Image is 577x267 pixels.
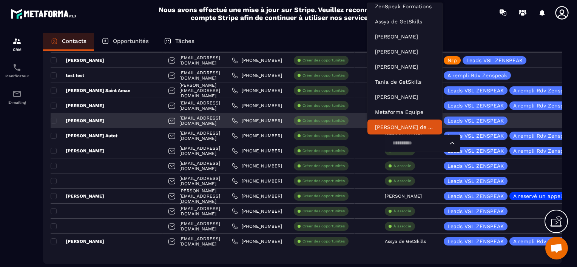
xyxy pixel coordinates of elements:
[302,118,345,123] p: Créer des opportunités
[393,178,411,184] p: À associe
[51,238,104,244] p: [PERSON_NAME]
[447,73,507,78] p: A rempli Rdv Zenspeak
[232,223,282,229] a: [PHONE_NUMBER]
[302,209,345,214] p: Créer des opportunités
[447,88,504,93] p: Leads VSL ZENSPEAK
[385,135,460,152] div: Search for option
[51,57,104,63] p: [PERSON_NAME]
[447,118,504,123] p: Leads VSL ZENSPEAK
[232,72,282,78] a: [PHONE_NUMBER]
[375,18,435,25] p: Assya de GetSkills
[51,118,104,124] p: [PERSON_NAME]
[513,88,573,93] p: A rempli Rdv Zenspeak
[513,103,573,108] p: A rempli Rdv Zenspeak
[447,178,504,184] p: Leads VSL ZENSPEAK
[447,103,504,108] p: Leads VSL ZENSPEAK
[51,103,104,109] p: [PERSON_NAME]
[12,37,22,46] img: formation
[545,237,568,259] div: Ouvrir le chat
[232,133,282,139] a: [PHONE_NUMBER]
[2,31,32,57] a: formationformationCRM
[375,78,435,86] p: Tania de GetSkills
[232,178,282,184] a: [PHONE_NUMBER]
[375,33,435,40] p: Léna MAIREY
[447,209,504,214] p: Leads VSL ZENSPEAK
[51,133,117,139] p: [PERSON_NAME] Autot
[302,178,345,184] p: Créer des opportunités
[385,193,422,199] p: [PERSON_NAME]
[94,33,156,51] a: Opportunités
[447,163,504,169] p: Leads VSL ZENSPEAK
[393,224,411,229] p: À associe
[447,224,504,229] p: Leads VSL ZENSPEAK
[232,103,282,109] a: [PHONE_NUMBER]
[302,88,345,93] p: Créer des opportunités
[513,193,562,199] p: A reservé un appel
[393,163,411,169] p: À associe
[175,38,194,44] p: Tâches
[12,89,22,98] img: email
[62,38,86,44] p: Contacts
[513,239,573,244] p: A rempli Rdv Zenspeak
[393,209,411,214] p: À associe
[12,63,22,72] img: scheduler
[51,87,130,94] p: [PERSON_NAME] Saint Aman
[447,148,504,153] p: Leads VSL ZENSPEAK
[375,123,435,131] p: Marilyne de Getskills
[513,148,573,153] p: A rempli Rdv Zenspeak
[232,118,282,124] a: [PHONE_NUMBER]
[375,93,435,101] p: Timéo DELALEX
[302,58,345,63] p: Créer des opportunités
[51,72,84,78] p: test test
[51,193,104,199] p: [PERSON_NAME]
[375,63,435,71] p: Frédéric GUEYE
[375,3,435,10] p: ZenSpeak Formations
[51,148,104,154] p: [PERSON_NAME]
[302,163,345,169] p: Créer des opportunités
[302,103,345,108] p: Créer des opportunités
[302,133,345,138] p: Créer des opportunités
[43,33,94,51] a: Contacts
[2,48,32,52] p: CRM
[385,239,426,244] p: Assya de GetSkills
[232,238,282,244] a: [PHONE_NUMBER]
[302,239,345,244] p: Créer des opportunités
[232,57,282,63] a: [PHONE_NUMBER]
[232,163,282,169] a: [PHONE_NUMBER]
[466,58,523,63] p: Leads VSL ZENSPEAK
[447,193,504,199] p: Leads VSL ZENSPEAK
[232,87,282,94] a: [PHONE_NUMBER]
[375,108,435,116] p: Metaforma Equipe
[11,7,79,21] img: logo
[232,193,282,199] a: [PHONE_NUMBER]
[158,6,406,21] h2: Nous avons effectué une mise à jour sur Stripe. Veuillez reconnecter votre compte Stripe afin de ...
[2,100,32,104] p: E-mailing
[156,33,202,51] a: Tâches
[447,133,504,138] p: Leads VSL ZENSPEAK
[302,148,345,153] p: Créer des opportunités
[113,38,149,44] p: Opportunités
[2,74,32,78] p: Planificateur
[2,84,32,110] a: emailemailE-mailing
[2,57,32,84] a: schedulerschedulerPlanificateur
[232,208,282,214] a: [PHONE_NUMBER]
[447,58,457,63] p: Nrp
[232,148,282,154] a: [PHONE_NUMBER]
[513,133,573,138] p: A rempli Rdv Zenspeak
[302,73,345,78] p: Créer des opportunités
[302,193,345,199] p: Créer des opportunités
[302,224,345,229] p: Créer des opportunités
[390,139,448,147] input: Search for option
[375,48,435,55] p: Nizar NCHIOUA
[447,239,504,244] p: Leads VSL ZENSPEAK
